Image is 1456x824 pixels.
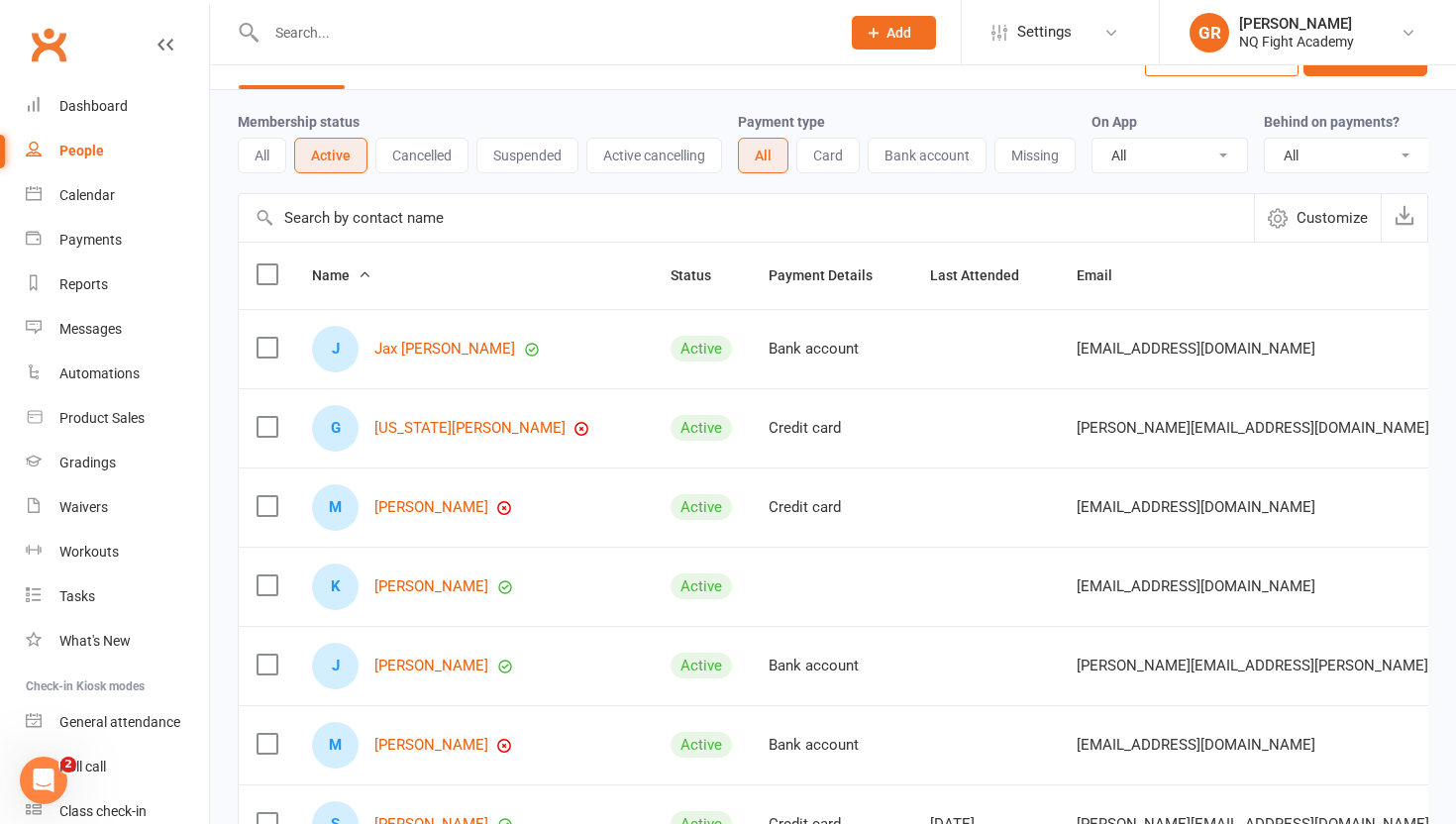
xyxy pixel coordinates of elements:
div: Workouts [59,544,119,560]
span: [PERSON_NAME][EMAIL_ADDRESS][DOMAIN_NAME] [1077,409,1429,447]
button: Add [852,16,936,50]
div: Mason [312,722,359,769]
a: General attendance kiosk mode [26,700,209,745]
a: [US_STATE][PERSON_NAME] [374,420,566,437]
a: Dashboard [26,84,209,129]
span: [EMAIL_ADDRESS][DOMAIN_NAME] [1077,330,1315,367]
a: Product Sales [26,396,209,441]
label: On App [1092,114,1137,130]
button: All [238,138,286,173]
div: Bank account [769,658,894,674]
span: Customize [1297,206,1368,230]
button: Suspended [476,138,578,173]
span: [EMAIL_ADDRESS][DOMAIN_NAME] [1077,726,1315,764]
a: People [26,129,209,173]
a: Calendar [26,173,209,218]
button: Cancelled [375,138,468,173]
div: Jax [312,326,359,372]
a: Gradings [26,441,209,485]
div: Roll call [59,759,106,774]
div: Tasks [59,588,95,604]
a: [PERSON_NAME] [374,737,488,754]
a: Reports [26,262,209,307]
span: Last Attended [930,267,1041,283]
span: Email [1077,267,1134,283]
a: Roll call [26,745,209,789]
div: Credit card [769,499,894,516]
div: Payments [59,232,122,248]
div: People [59,143,104,158]
div: What's New [59,633,131,649]
span: [EMAIL_ADDRESS][DOMAIN_NAME] [1077,488,1315,526]
input: Search by contact name [239,194,1254,242]
div: Credit card [769,420,894,437]
div: Class check-in [59,803,147,819]
span: Name [312,267,371,283]
div: Justin [312,643,359,689]
div: NQ Fight Academy [1239,33,1354,51]
a: [PERSON_NAME] [374,499,488,516]
div: Bank account [769,341,894,358]
div: Bank account [769,737,894,754]
div: GR [1190,13,1229,52]
a: [PERSON_NAME] [374,578,488,595]
div: Messages [59,321,122,337]
div: Reports [59,276,108,292]
div: Active [671,415,732,441]
div: Marllin [312,484,359,531]
button: Missing [994,138,1076,173]
div: Active [671,573,732,599]
a: Clubworx [24,20,73,69]
div: Waivers [59,499,108,515]
a: Jax [PERSON_NAME] [374,341,515,358]
span: 2 [60,757,76,772]
button: Last Attended [930,263,1041,287]
button: Bank account [868,138,987,173]
span: Status [671,267,733,283]
label: Membership status [238,114,360,130]
button: Email [1077,263,1134,287]
button: Active [294,138,367,173]
label: Behind on payments? [1264,114,1400,130]
div: Gradings [59,455,116,470]
span: [EMAIL_ADDRESS][DOMAIN_NAME] [1077,567,1315,605]
button: Name [312,263,371,287]
div: Georgia [312,405,359,452]
a: Waivers [26,485,209,530]
button: Active cancelling [586,138,722,173]
div: Kent [312,564,359,610]
a: Workouts [26,530,209,574]
div: Automations [59,365,140,381]
a: Automations [26,352,209,396]
a: Payments [26,218,209,262]
label: Payment type [738,114,825,130]
div: Active [671,732,732,758]
span: Add [886,25,911,41]
a: Messages [26,307,209,352]
span: Settings [1017,10,1072,54]
button: Card [796,138,860,173]
a: Tasks [26,574,209,619]
div: Active [671,494,732,520]
div: Dashboard [59,98,128,114]
div: Active [671,336,732,361]
input: Search... [260,19,826,47]
button: All [738,138,788,173]
div: Active [671,653,732,678]
div: Calendar [59,187,115,203]
div: General attendance [59,714,180,730]
button: Status [671,263,733,287]
button: Customize [1254,194,1381,242]
div: [PERSON_NAME] [1239,15,1354,33]
div: Product Sales [59,410,145,426]
span: Payment Details [769,267,894,283]
a: [PERSON_NAME] [374,658,488,674]
iframe: Intercom live chat [20,757,67,804]
button: Payment Details [769,263,894,287]
a: What's New [26,619,209,664]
